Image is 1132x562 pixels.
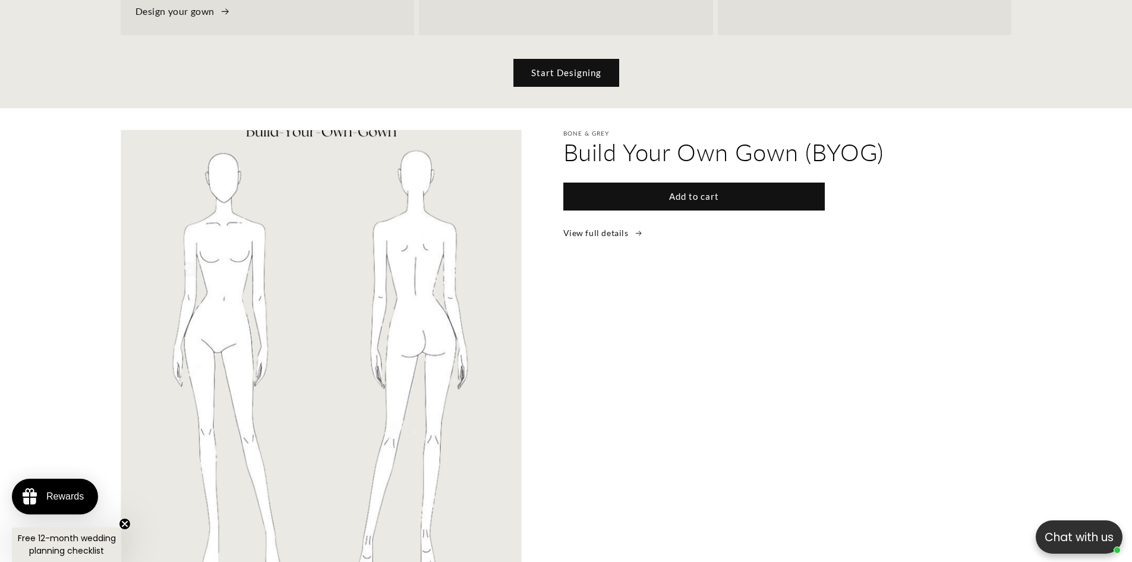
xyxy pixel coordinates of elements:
a: View full details [563,225,970,240]
button: Close teaser [119,518,131,530]
div: Rewards [46,491,84,502]
p: Chat with us [1036,529,1122,546]
button: Add to cart [563,183,825,211]
a: Start Designing [513,59,619,87]
span: Free 12-month wedding planning checklist [18,532,116,557]
p: Bone & Grey [563,130,970,137]
button: Open chatbox [1036,520,1122,554]
a: Design your gown [135,3,231,20]
h2: Build Your Own Gown (BYOG) [563,137,970,168]
div: Free 12-month wedding planning checklistClose teaser [12,528,121,562]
